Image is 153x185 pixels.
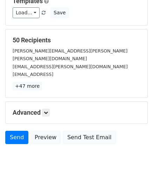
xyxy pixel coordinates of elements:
[63,131,116,144] a: Send Test Email
[13,7,40,18] a: Load...
[5,131,28,144] a: Send
[13,72,53,77] small: [EMAIL_ADDRESS]
[13,64,128,69] small: [EMAIL_ADDRESS][PERSON_NAME][DOMAIN_NAME]
[30,131,61,144] a: Preview
[13,82,42,91] a: +47 more
[13,109,140,116] h5: Advanced
[13,36,140,44] h5: 50 Recipients
[118,151,153,185] iframe: Chat Widget
[13,48,127,62] small: [PERSON_NAME][EMAIL_ADDRESS][PERSON_NAME][PERSON_NAME][DOMAIN_NAME]
[50,7,69,18] button: Save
